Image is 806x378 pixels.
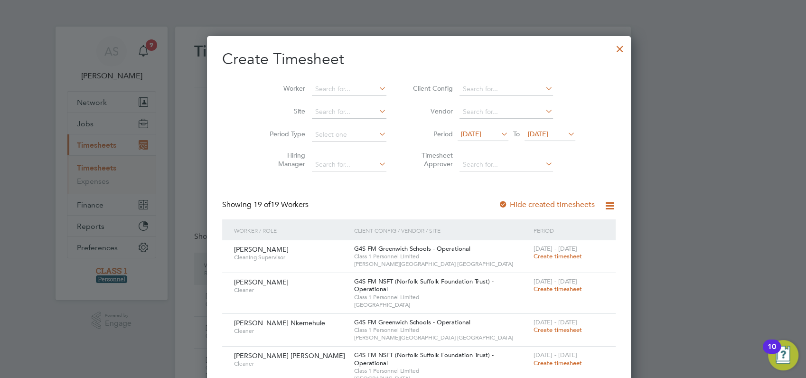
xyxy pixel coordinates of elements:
[534,277,577,285] span: [DATE] - [DATE]
[354,293,529,301] span: Class 1 Personnel Limited
[528,130,548,138] span: [DATE]
[312,158,386,171] input: Search for...
[768,347,776,359] div: 10
[534,318,577,326] span: [DATE] - [DATE]
[354,334,529,341] span: [PERSON_NAME][GEOGRAPHIC_DATA] [GEOGRAPHIC_DATA]
[262,130,305,138] label: Period Type
[498,200,595,209] label: Hide created timesheets
[354,277,494,293] span: G4S FM NSFT (Norfolk Suffolk Foundation Trust) - Operational
[234,327,347,335] span: Cleaner
[262,84,305,93] label: Worker
[534,285,582,293] span: Create timesheet
[354,367,529,375] span: Class 1 Personnel Limited
[459,105,553,119] input: Search for...
[232,219,351,241] div: Worker / Role
[531,219,606,241] div: Period
[410,107,453,115] label: Vendor
[234,319,325,327] span: [PERSON_NAME] Nkemehule
[234,351,345,360] span: [PERSON_NAME] [PERSON_NAME]
[312,128,386,142] input: Select one
[354,326,529,334] span: Class 1 Personnel Limited
[253,200,271,209] span: 19 of
[534,252,582,260] span: Create timesheet
[354,253,529,260] span: Class 1 Personnel Limited
[534,326,582,334] span: Create timesheet
[534,245,577,253] span: [DATE] - [DATE]
[234,278,289,286] span: [PERSON_NAME]
[234,360,347,368] span: Cleaner
[222,49,616,69] h2: Create Timesheet
[354,318,470,326] span: G4S FM Greenwich Schools - Operational
[312,105,386,119] input: Search for...
[768,340,798,370] button: Open Resource Center, 10 new notifications
[534,359,582,367] span: Create timesheet
[410,84,453,93] label: Client Config
[352,219,532,241] div: Client Config / Vendor / Site
[510,128,523,140] span: To
[354,245,470,253] span: G4S FM Greenwich Schools - Operational
[262,151,305,168] label: Hiring Manager
[234,286,347,294] span: Cleaner
[234,254,347,261] span: Cleaning Supervisor
[222,200,310,210] div: Showing
[410,151,453,168] label: Timesheet Approver
[354,301,529,309] span: [GEOGRAPHIC_DATA]
[459,158,553,171] input: Search for...
[354,351,494,367] span: G4S FM NSFT (Norfolk Suffolk Foundation Trust) - Operational
[234,245,289,254] span: [PERSON_NAME]
[459,83,553,96] input: Search for...
[262,107,305,115] label: Site
[461,130,481,138] span: [DATE]
[312,83,386,96] input: Search for...
[354,260,529,268] span: [PERSON_NAME][GEOGRAPHIC_DATA] [GEOGRAPHIC_DATA]
[410,130,453,138] label: Period
[534,351,577,359] span: [DATE] - [DATE]
[253,200,309,209] span: 19 Workers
